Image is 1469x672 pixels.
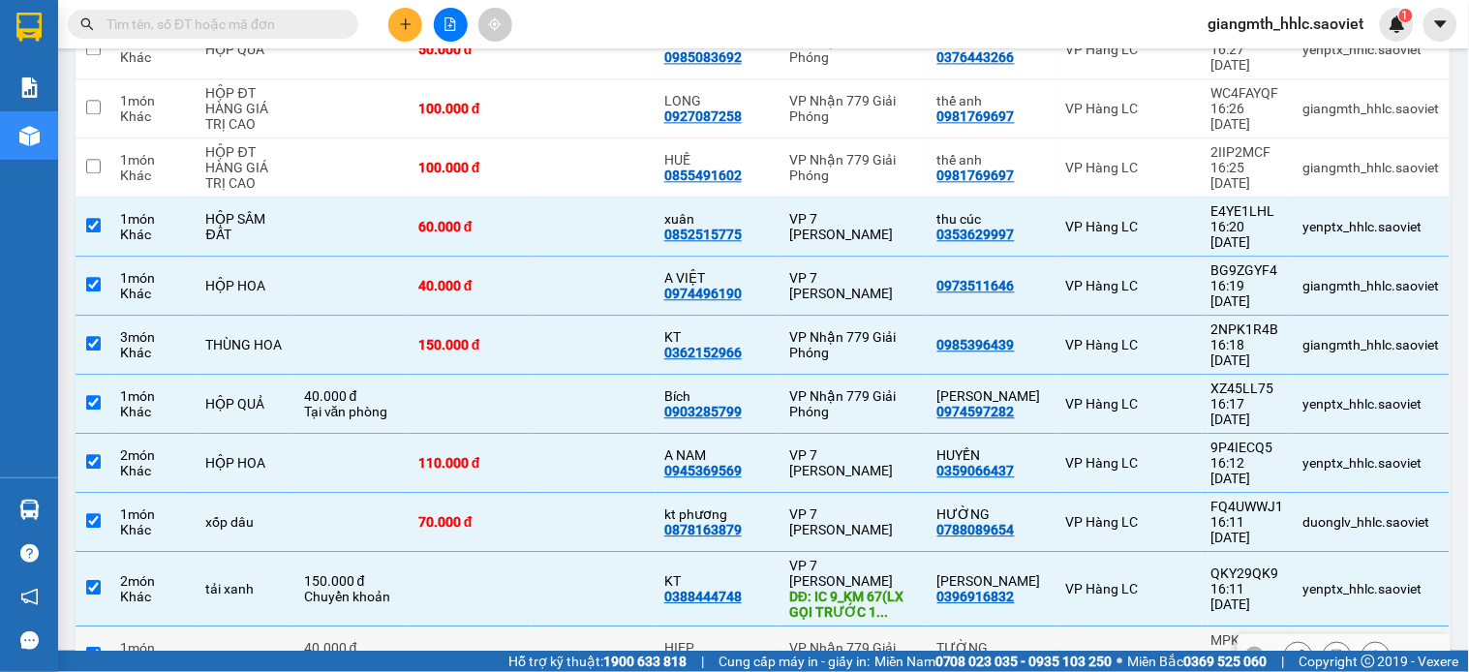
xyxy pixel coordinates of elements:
[719,651,870,672] span: Cung cấp máy in - giấy in:
[789,447,918,478] div: VP 7 [PERSON_NAME]
[120,447,187,463] div: 2 món
[120,388,187,404] div: 1 món
[418,337,522,352] div: 150.000 đ
[120,152,187,168] div: 1 món
[789,152,918,183] div: VP Nhận 779 Giải Phóng
[1211,632,1284,648] div: MPKKLGXJ
[444,17,457,31] span: file-add
[107,14,335,35] input: Tìm tên, số ĐT hoặc mã đơn
[1303,455,1440,471] div: yenptx_hhlc.saoviet
[418,101,522,116] div: 100.000 đ
[664,522,742,537] div: 0878163879
[418,219,522,234] div: 60.000 đ
[1362,655,1375,668] span: copyright
[789,589,918,620] div: DĐ: IC 9_KM 67(LX GỌI TRƯỚC 1 TIẾNG)
[1389,15,1406,33] img: icon-new-feature
[937,108,1015,124] div: 0981769697
[206,85,285,101] div: HỘP ĐT
[789,329,918,360] div: VP Nhận 779 Giải Phóng
[304,640,399,656] div: 40.000 đ
[20,588,39,606] span: notification
[664,463,742,478] div: 0945369569
[206,337,285,352] div: THÙNG HOA
[1303,278,1440,293] div: giangmth_hhlc.saoviet
[1211,42,1284,73] div: 16:27 [DATE]
[388,8,422,42] button: plus
[1303,514,1440,530] div: duonglv_hhlc.saoviet
[206,42,285,57] div: HỘP QUẢ
[1211,219,1284,250] div: 16:20 [DATE]
[120,404,187,419] div: Khác
[418,42,522,57] div: 50.000 đ
[664,404,742,419] div: 0903285799
[937,49,1015,65] div: 0376443266
[206,278,285,293] div: HỘP HOA
[937,168,1015,183] div: 0981769697
[789,506,918,537] div: VP 7 [PERSON_NAME]
[789,270,918,301] div: VP 7 [PERSON_NAME]
[418,514,522,530] div: 70.000 đ
[1211,396,1284,427] div: 16:17 [DATE]
[206,396,285,412] div: HỘP QUẢ
[206,514,285,530] div: xốp dâu
[1282,651,1285,672] span: |
[1193,12,1380,36] span: giangmth_hhlc.saoviet
[937,640,1047,656] div: TƯỜNG
[1211,101,1284,132] div: 16:26 [DATE]
[1303,160,1440,175] div: giangmth_hhlc.saoviet
[937,337,1015,352] div: 0985396439
[1066,514,1192,530] div: VP Hàng LC
[664,270,770,286] div: A VIỆT
[1184,654,1268,669] strong: 0369 525 060
[206,211,285,242] div: HỘP SÂM ĐẤT
[1066,278,1192,293] div: VP Hàng LC
[1303,337,1440,352] div: giangmth_hhlc.saoviet
[937,447,1047,463] div: HUYỀN
[1432,15,1450,33] span: caret-down
[664,506,770,522] div: kt phương
[478,8,512,42] button: aim
[20,631,39,650] span: message
[120,329,187,345] div: 3 món
[664,589,742,604] div: 0388444748
[1066,160,1192,175] div: VP Hàng LC
[664,345,742,360] div: 0362152966
[1211,565,1284,581] div: QKY29QK9
[937,589,1015,604] div: 0396916832
[304,388,399,404] div: 40.000 đ
[120,227,187,242] div: Khác
[120,506,187,522] div: 1 món
[1211,514,1284,545] div: 16:11 [DATE]
[664,211,770,227] div: xuân
[664,447,770,463] div: A NAM
[664,168,742,183] div: 0855491602
[1402,9,1409,22] span: 1
[1211,85,1284,101] div: WC4FAYQF
[120,345,187,360] div: Khác
[937,404,1015,419] div: 0974597282
[206,648,285,663] div: túi clear
[937,278,1015,293] div: 0973511646
[434,8,468,42] button: file-add
[664,640,770,656] div: HIEP
[1066,219,1192,234] div: VP Hàng LC
[120,640,187,656] div: 1 món
[937,211,1047,227] div: thu cúc
[120,93,187,108] div: 1 món
[120,49,187,65] div: Khác
[20,544,39,563] span: question-circle
[664,329,770,345] div: KT
[120,108,187,124] div: Khác
[1066,648,1192,663] div: VP Hàng LC
[664,93,770,108] div: LONG
[1066,581,1192,596] div: VP Hàng LC
[789,388,918,419] div: VP Nhận 779 Giải Phóng
[1423,8,1457,42] button: caret-down
[937,227,1015,242] div: 0353629997
[789,211,918,242] div: VP 7 [PERSON_NAME]
[1399,9,1413,22] sup: 1
[664,152,770,168] div: HUẾ
[399,17,413,31] span: plus
[937,506,1047,522] div: HƯỜNG
[937,388,1047,404] div: HỒNG ANH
